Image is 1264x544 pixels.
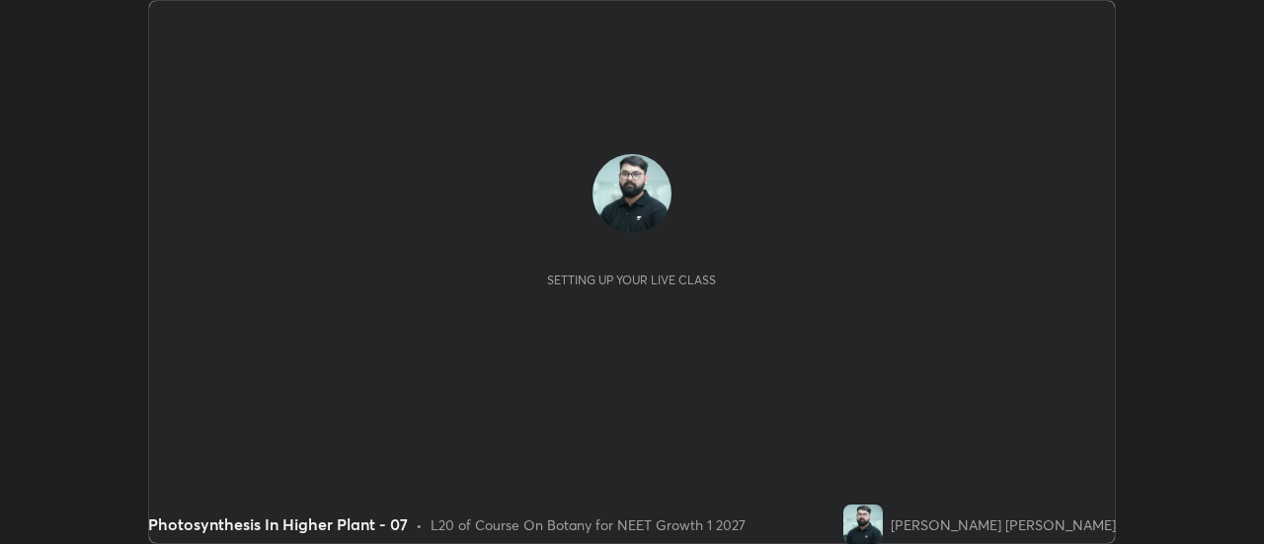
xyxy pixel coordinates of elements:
img: 962a5ef9ae1549bc87716ea8f1eb62b1.jpg [592,154,671,233]
div: L20 of Course On Botany for NEET Growth 1 2027 [431,514,746,535]
div: • [416,514,423,535]
img: 962a5ef9ae1549bc87716ea8f1eb62b1.jpg [843,505,883,544]
div: Setting up your live class [547,272,716,287]
div: [PERSON_NAME] [PERSON_NAME] [891,514,1116,535]
div: Photosynthesis In Higher Plant - 07 [148,512,408,536]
